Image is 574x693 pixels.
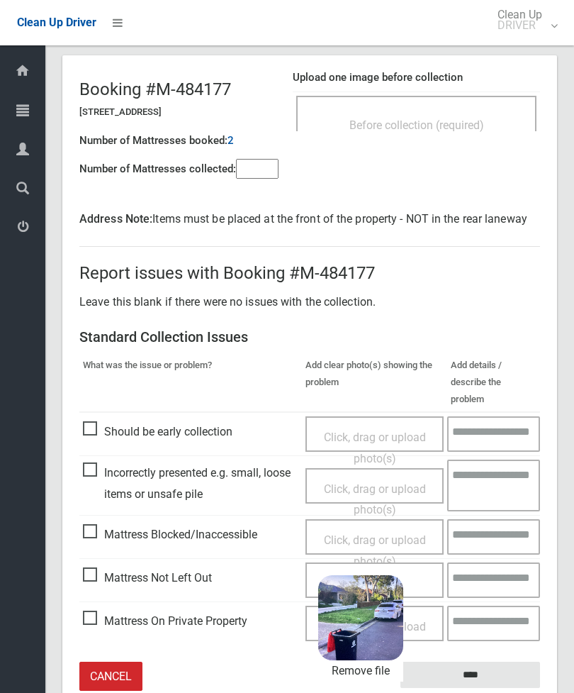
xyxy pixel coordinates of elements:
h5: [STREET_ADDRESS] [79,107,278,117]
span: Clean Up [490,9,556,31]
th: Add details / describe the problem [447,353,540,412]
a: Clean Up Driver [17,12,96,33]
span: Mattress Not Left Out [83,567,212,589]
a: Cancel [79,662,142,691]
span: Clean Up Driver [17,16,96,29]
h4: Upload one image before collection [293,72,540,84]
h4: 2 [227,135,234,147]
th: Add clear photo(s) showing the problem [302,353,448,412]
span: Should be early collection [83,421,232,443]
small: DRIVER [497,20,542,31]
span: Incorrectly presented e.g. small, loose items or unsafe pile [83,462,298,504]
h2: Report issues with Booking #M-484177 [79,264,540,282]
h2: Booking #M-484177 [79,80,278,99]
span: Click, drag or upload photo(s) [324,431,426,465]
a: Remove file [318,660,403,682]
strong: Address Note: [79,212,152,226]
span: Before collection (required) [349,118,484,132]
p: Leave this blank if there were no issues with the collection. [79,292,540,313]
h4: Number of Mattresses booked: [79,135,227,147]
p: Items must be placed at the front of the property - NOT in the rear laneway [79,209,540,230]
h4: Number of Mattresses collected: [79,163,236,175]
span: Click, drag or upload photo(s) [324,533,426,568]
th: What was the issue or problem? [79,353,302,412]
span: Mattress On Private Property [83,611,247,632]
span: Click, drag or upload photo(s) [324,482,426,517]
h3: Standard Collection Issues [79,329,540,345]
span: Mattress Blocked/Inaccessible [83,524,257,545]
